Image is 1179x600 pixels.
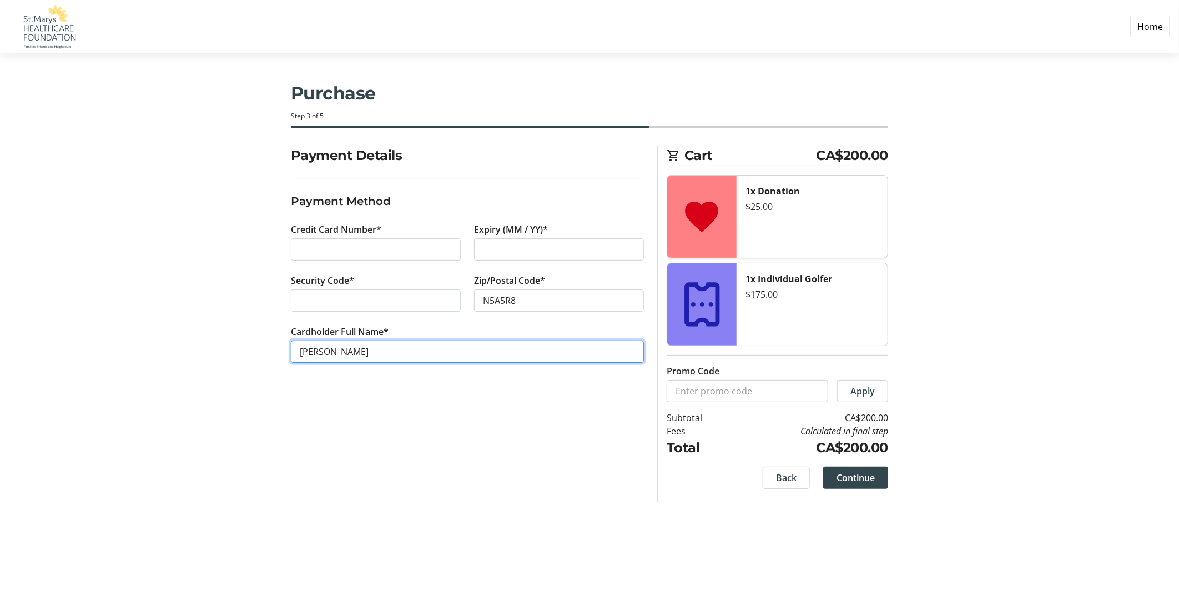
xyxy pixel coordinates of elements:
h3: Payment Method [291,193,644,209]
span: Apply [850,384,875,398]
h1: Purchase [291,80,888,107]
strong: 1x Donation [745,185,800,197]
input: Enter promo code [667,380,828,402]
iframe: Secure card number input frame [300,243,452,256]
td: CA$200.00 [730,411,888,424]
td: Calculated in final step [730,424,888,438]
h2: Payment Details [291,146,644,166]
label: Security Code* [291,274,354,287]
td: CA$200.00 [730,438,888,458]
input: Card Holder Name [291,341,644,363]
button: Continue [823,467,888,489]
td: Fees [667,424,730,438]
span: Continue [837,471,875,484]
label: Credit Card Number* [291,223,381,236]
label: Expiry (MM / YY)* [474,223,548,236]
div: $25.00 [745,200,879,213]
iframe: Secure CVC input frame [300,294,452,307]
strong: 1x Individual Golfer [745,273,832,285]
button: Apply [837,380,888,402]
div: Step 3 of 5 [291,111,888,121]
label: Promo Code [667,364,719,378]
img: St. Marys Healthcare Foundation's Logo [9,4,88,49]
input: Zip/Postal Code [474,289,644,312]
span: CA$200.00 [817,146,889,166]
label: Cardholder Full Name* [291,325,389,338]
a: Home [1130,16,1170,37]
span: Cart [684,146,817,166]
div: $175.00 [745,288,879,301]
iframe: Secure expiration date input frame [483,243,635,256]
span: Back [776,471,797,484]
td: Subtotal [667,411,730,424]
td: Total [667,438,730,458]
button: Back [763,467,810,489]
label: Zip/Postal Code* [474,274,545,287]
